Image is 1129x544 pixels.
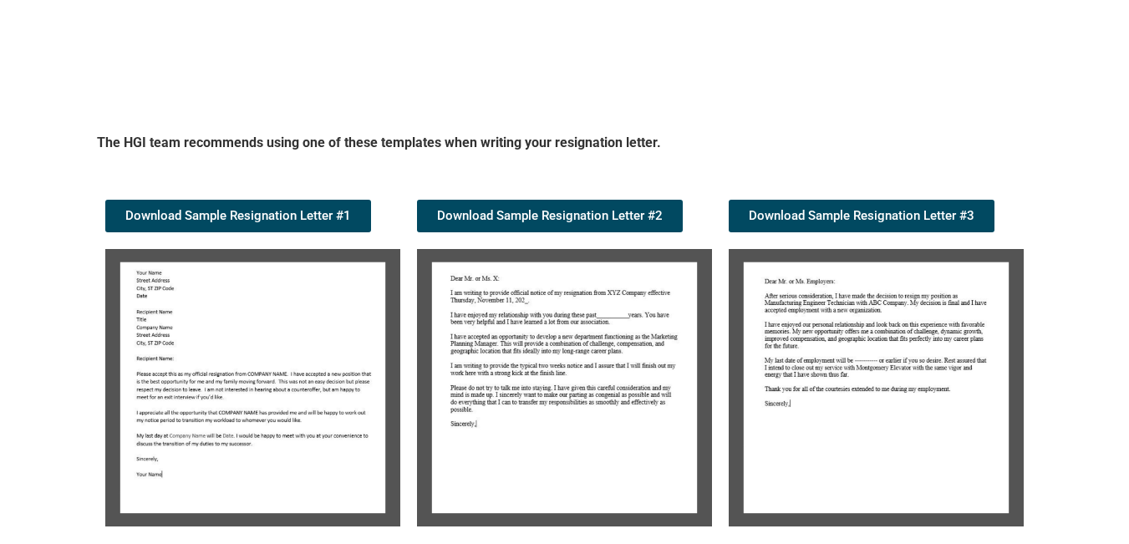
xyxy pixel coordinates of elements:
a: Download Sample Resignation Letter #2 [417,200,683,232]
span: Download Sample Resignation Letter #1 [125,210,351,222]
h5: The HGI team recommends using one of these templates when writing your resignation letter. [97,134,1033,158]
a: Download Sample Resignation Letter #3 [729,200,994,232]
span: Download Sample Resignation Letter #2 [437,210,663,222]
span: Download Sample Resignation Letter #3 [749,210,974,222]
a: Download Sample Resignation Letter #1 [105,200,371,232]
